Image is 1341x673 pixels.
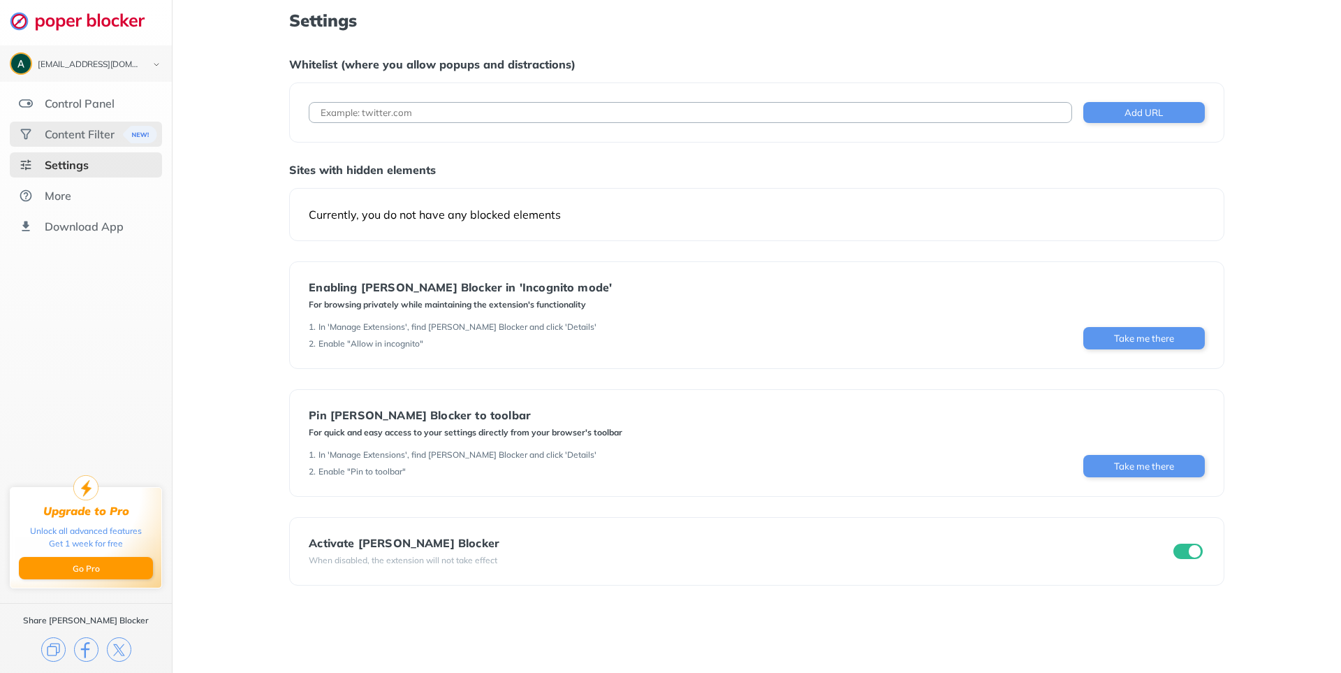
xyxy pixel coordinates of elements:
[19,127,33,141] img: social.svg
[309,409,622,421] div: Pin [PERSON_NAME] Blocker to toolbar
[45,127,115,141] div: Content Filter
[107,637,131,662] img: x.svg
[19,557,153,579] button: Go Pro
[49,537,123,550] div: Get 1 week for free
[148,57,165,72] img: chevron-bottom-black.svg
[289,11,1224,29] h1: Settings
[19,158,33,172] img: settings-selected.svg
[1083,102,1205,123] button: Add URL
[19,189,33,203] img: about.svg
[318,321,596,333] div: In 'Manage Extensions', find [PERSON_NAME] Blocker and click 'Details'
[309,427,622,438] div: For quick and easy access to your settings directly from your browser's toolbar
[309,299,612,310] div: For browsing privately while maintaining the extension's functionality
[1083,327,1205,349] button: Take me there
[309,555,499,566] div: When disabled, the extension will not take effect
[119,126,154,143] img: menuBanner.svg
[19,96,33,110] img: features.svg
[309,102,1071,123] input: Example: twitter.com
[73,475,98,500] img: upgrade-to-pro.svg
[309,281,612,294] div: Enabling [PERSON_NAME] Blocker in 'Incognito mode'
[309,321,316,333] div: 1 .
[23,615,149,626] div: Share [PERSON_NAME] Blocker
[43,505,129,518] div: Upgrade to Pro
[19,219,33,233] img: download-app.svg
[38,60,141,70] div: avamat02@gmail.com
[309,466,316,477] div: 2 .
[1083,455,1205,477] button: Take me there
[45,189,71,203] div: More
[318,338,423,349] div: Enable "Allow in incognito"
[45,219,124,233] div: Download App
[309,338,316,349] div: 2 .
[309,449,316,461] div: 1 .
[318,466,406,477] div: Enable "Pin to toolbar"
[30,525,142,537] div: Unlock all advanced features
[309,537,499,549] div: Activate [PERSON_NAME] Blocker
[309,208,1204,222] div: Currently, you do not have any blocked elements
[289,163,1224,177] div: Sites with hidden elements
[11,54,31,73] img: ACg8ocKGnMEnFNbYG3F_L2XvME-8BLX3Qvt-_13hU5ZC21FkIZtHEA=s96-c
[45,158,89,172] div: Settings
[45,96,115,110] div: Control Panel
[41,637,66,662] img: copy.svg
[10,11,160,31] img: logo-webpage.svg
[289,57,1224,71] div: Whitelist (where you allow popups and distractions)
[74,637,98,662] img: facebook.svg
[318,449,596,461] div: In 'Manage Extensions', find [PERSON_NAME] Blocker and click 'Details'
